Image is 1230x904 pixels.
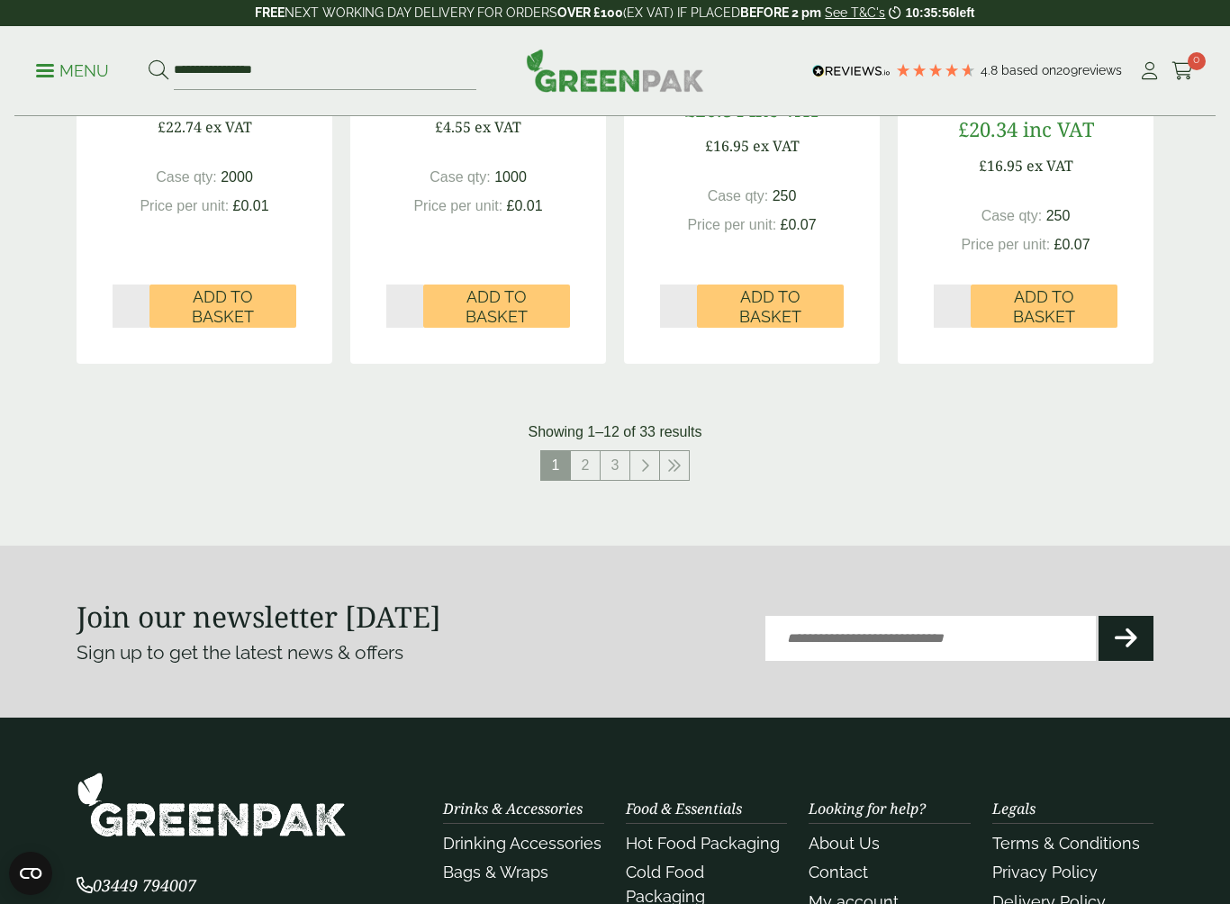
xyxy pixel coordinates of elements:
[626,834,780,853] a: Hot Food Packaging
[77,638,561,667] p: Sign up to get the latest news & offers
[958,115,1017,142] span: £20.34
[528,421,701,443] p: Showing 1–12 of 33 results
[753,136,800,156] span: ex VAT
[697,285,844,328] button: Add to Basket
[571,451,600,480] a: 2
[443,834,601,853] a: Drinking Accessories
[1138,62,1161,80] i: My Account
[541,451,570,480] span: 1
[156,169,217,185] span: Case qty:
[740,5,821,20] strong: BEFORE 2 pm
[1078,63,1122,77] span: reviews
[77,772,347,837] img: GreenPak Supplies
[971,285,1117,328] button: Add to Basket
[1171,58,1194,85] a: 0
[140,198,229,213] span: Price per unit:
[981,63,1001,77] span: 4.8
[1001,63,1056,77] span: Based on
[507,198,543,213] span: £0.01
[36,60,109,78] a: Menu
[992,834,1140,853] a: Terms & Conditions
[443,863,548,881] a: Bags & Wraps
[494,169,527,185] span: 1000
[233,198,269,213] span: £0.01
[255,5,285,20] strong: FREE
[961,237,1050,252] span: Price per unit:
[557,5,623,20] strong: OVER £100
[1054,237,1090,252] span: £0.07
[77,878,196,895] a: 03449 794007
[1027,156,1073,176] span: ex VAT
[956,5,975,20] span: left
[825,5,885,20] a: See T&C's
[475,117,521,137] span: ex VAT
[158,117,202,137] span: £22.74
[77,874,196,896] span: 03449 794007
[979,156,1023,176] span: £16.95
[413,198,502,213] span: Price per unit:
[992,863,1098,881] a: Privacy Policy
[221,169,253,185] span: 2000
[809,834,880,853] a: About Us
[1023,115,1094,142] span: inc VAT
[710,287,831,326] span: Add to Basket
[9,852,52,895] button: Open CMP widget
[205,117,252,137] span: ex VAT
[423,285,570,328] button: Add to Basket
[781,217,817,232] span: £0.07
[149,285,296,328] button: Add to Basket
[526,49,704,92] img: GreenPak Supplies
[601,451,629,480] a: 3
[687,217,776,232] span: Price per unit:
[436,287,557,326] span: Add to Basket
[430,169,491,185] span: Case qty:
[1046,208,1071,223] span: 250
[162,287,284,326] span: Add to Basket
[1188,52,1206,70] span: 0
[981,208,1043,223] span: Case qty:
[983,287,1105,326] span: Add to Basket
[705,136,749,156] span: £16.95
[1056,63,1078,77] span: 209
[77,597,441,636] strong: Join our newsletter [DATE]
[435,117,471,137] span: £4.55
[1171,62,1194,80] i: Cart
[809,863,868,881] a: Contact
[895,62,976,78] div: 4.78 Stars
[905,5,955,20] span: 10:35:56
[708,188,769,203] span: Case qty:
[36,60,109,82] p: Menu
[812,65,891,77] img: REVIEWS.io
[773,188,797,203] span: 250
